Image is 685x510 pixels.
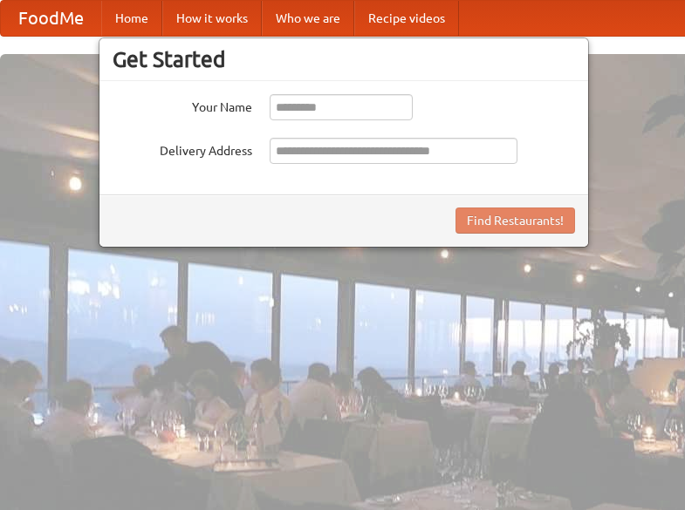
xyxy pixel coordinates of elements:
[113,138,252,160] label: Delivery Address
[1,1,101,36] a: FoodMe
[354,1,459,36] a: Recipe videos
[456,207,575,234] button: Find Restaurants!
[101,1,162,36] a: Home
[113,46,575,72] h3: Get Started
[113,94,252,116] label: Your Name
[162,1,262,36] a: How it works
[262,1,354,36] a: Who we are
